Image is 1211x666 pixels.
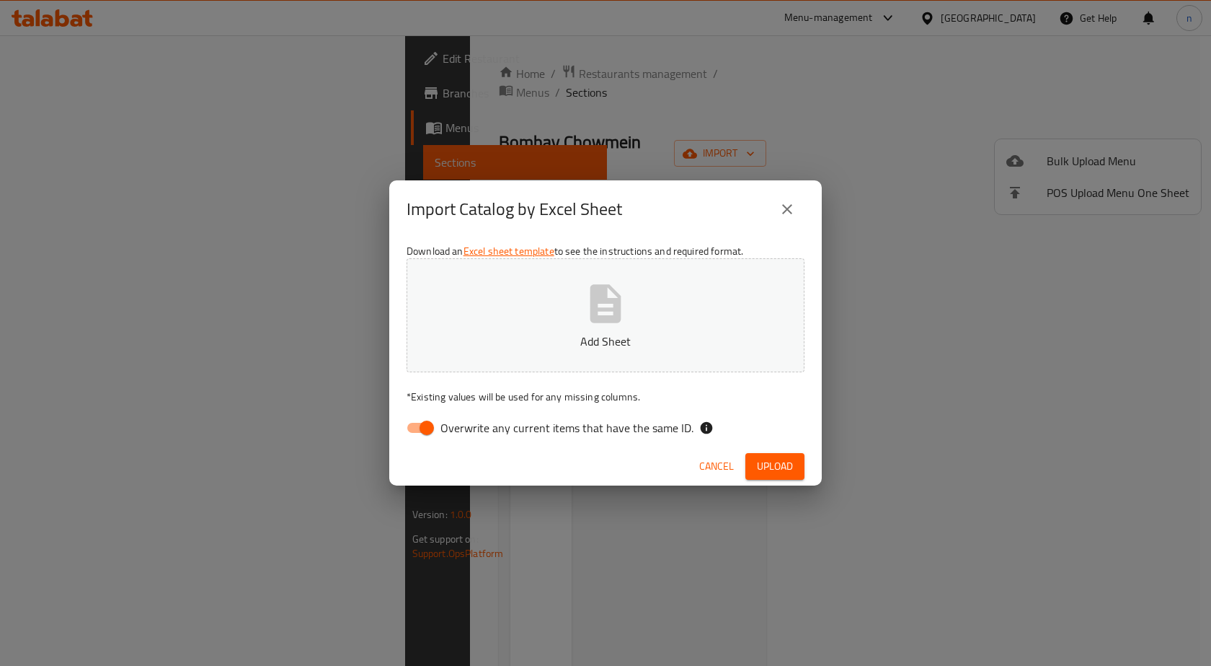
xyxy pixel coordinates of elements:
[463,242,554,260] a: Excel sheet template
[389,238,822,447] div: Download an to see the instructions and required format.
[407,258,804,372] button: Add Sheet
[757,457,793,476] span: Upload
[745,453,804,480] button: Upload
[693,453,740,480] button: Cancel
[407,390,804,404] p: Existing values will be used for any missing columns.
[429,333,782,350] p: Add Sheet
[699,421,714,435] svg: If the overwrite option isn't selected, then the items that match an existing ID will be ignored ...
[770,192,804,227] button: close
[407,198,622,221] h2: Import Catalog by Excel Sheet
[440,419,693,437] span: Overwrite any current items that have the same ID.
[699,457,734,476] span: Cancel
